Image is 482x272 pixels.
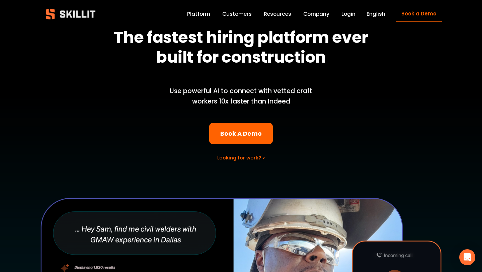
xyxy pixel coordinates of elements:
[367,9,385,18] div: language picker
[264,9,291,18] a: folder dropdown
[367,10,385,18] span: English
[264,10,291,18] span: Resources
[459,249,475,265] div: Open Intercom Messenger
[209,123,273,144] a: Book A Demo
[158,86,324,107] p: Use powerful AI to connect with vetted craft workers 10x faster than Indeed
[40,4,101,24] img: Skillit
[341,9,355,18] a: Login
[217,154,265,161] a: Looking for work? >
[396,6,442,22] a: Book a Demo
[114,26,371,68] strong: The fastest hiring platform ever built for construction
[303,9,329,18] a: Company
[222,9,252,18] a: Customers
[187,9,210,18] a: Platform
